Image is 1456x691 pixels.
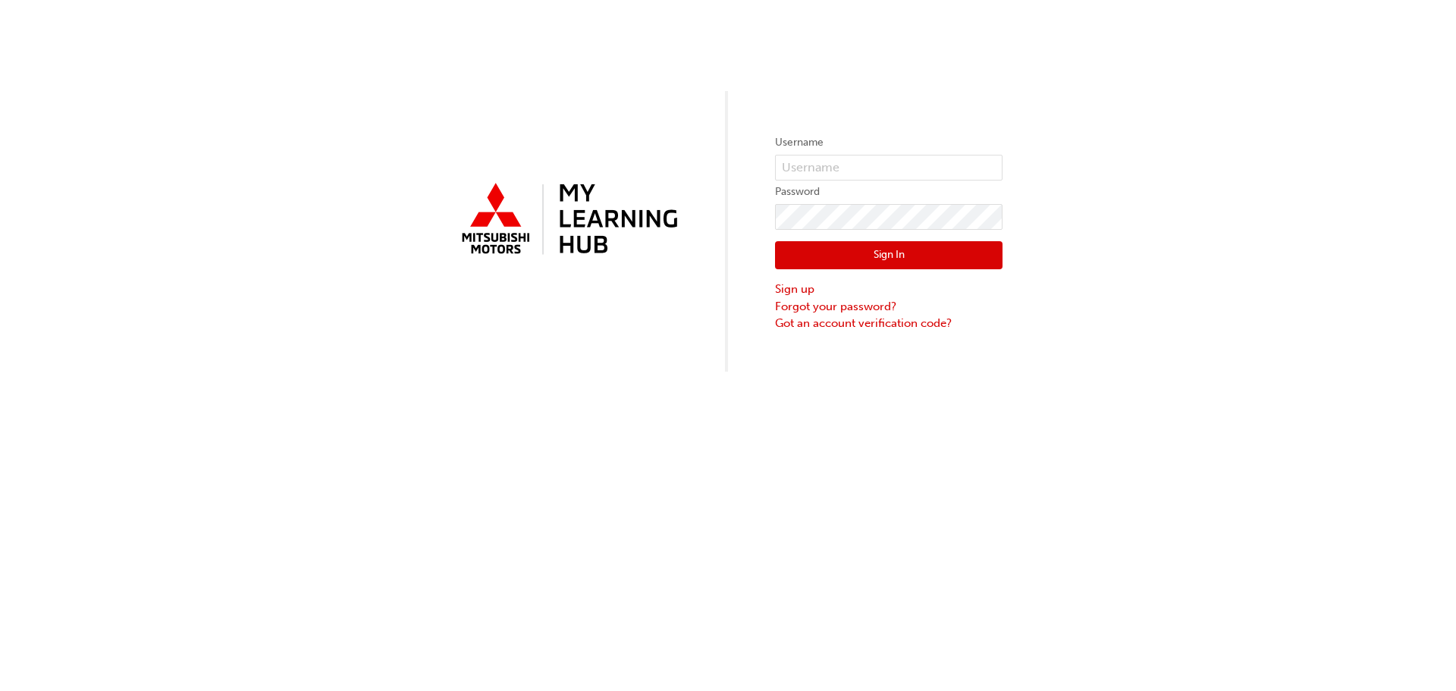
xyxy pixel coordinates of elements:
img: mmal [453,177,681,263]
label: Password [775,183,1003,201]
input: Username [775,155,1003,181]
a: Forgot your password? [775,298,1003,316]
label: Username [775,133,1003,152]
a: Got an account verification code? [775,315,1003,332]
a: Sign up [775,281,1003,298]
button: Sign In [775,241,1003,270]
